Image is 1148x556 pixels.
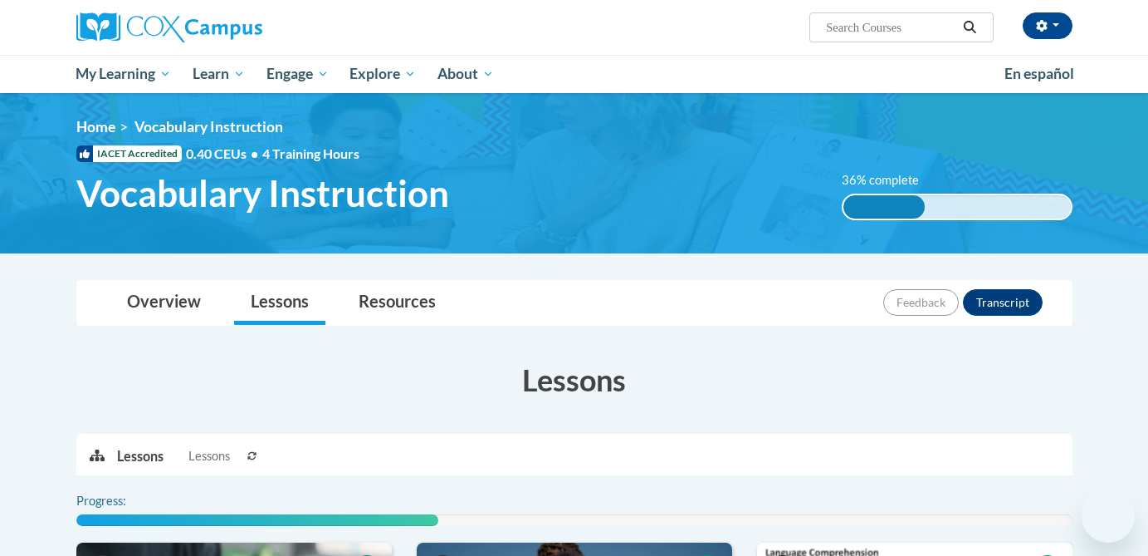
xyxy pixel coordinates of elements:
a: My Learning [66,55,183,93]
input: Search Courses [824,17,957,37]
img: Cox Campus [76,12,262,42]
span: 0.40 CEUs [186,145,262,163]
a: Resources [342,281,452,325]
span: About [437,64,494,84]
a: About [427,55,505,93]
div: 36% complete [843,195,925,219]
a: Overview [110,281,217,325]
label: Progress: [76,492,172,510]
a: Explore [339,55,427,93]
button: Feedback [883,289,959,316]
span: IACET Accredited [76,145,182,162]
span: Engage [266,64,329,84]
a: Lessons [234,281,325,325]
span: My Learning [76,64,171,84]
span: Learn [193,64,245,84]
span: Explore [349,64,416,84]
span: Lessons [188,447,230,465]
a: Home [76,118,115,135]
button: Account Settings [1023,12,1072,39]
span: Vocabulary Instruction [134,118,283,135]
p: Lessons [117,447,164,465]
h3: Lessons [76,359,1072,401]
span: Vocabulary Instruction [76,171,449,215]
button: Search [957,17,982,37]
a: Cox Campus [76,12,392,42]
iframe: Button to launch messaging window [1082,490,1135,543]
span: En español [1004,65,1074,82]
span: • [251,145,258,161]
label: 36% complete [842,171,937,189]
div: Main menu [51,55,1097,93]
span: 4 Training Hours [262,145,359,161]
a: Learn [182,55,256,93]
a: En español [994,57,1085,91]
button: Transcript [963,289,1043,316]
a: Engage [256,55,340,93]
